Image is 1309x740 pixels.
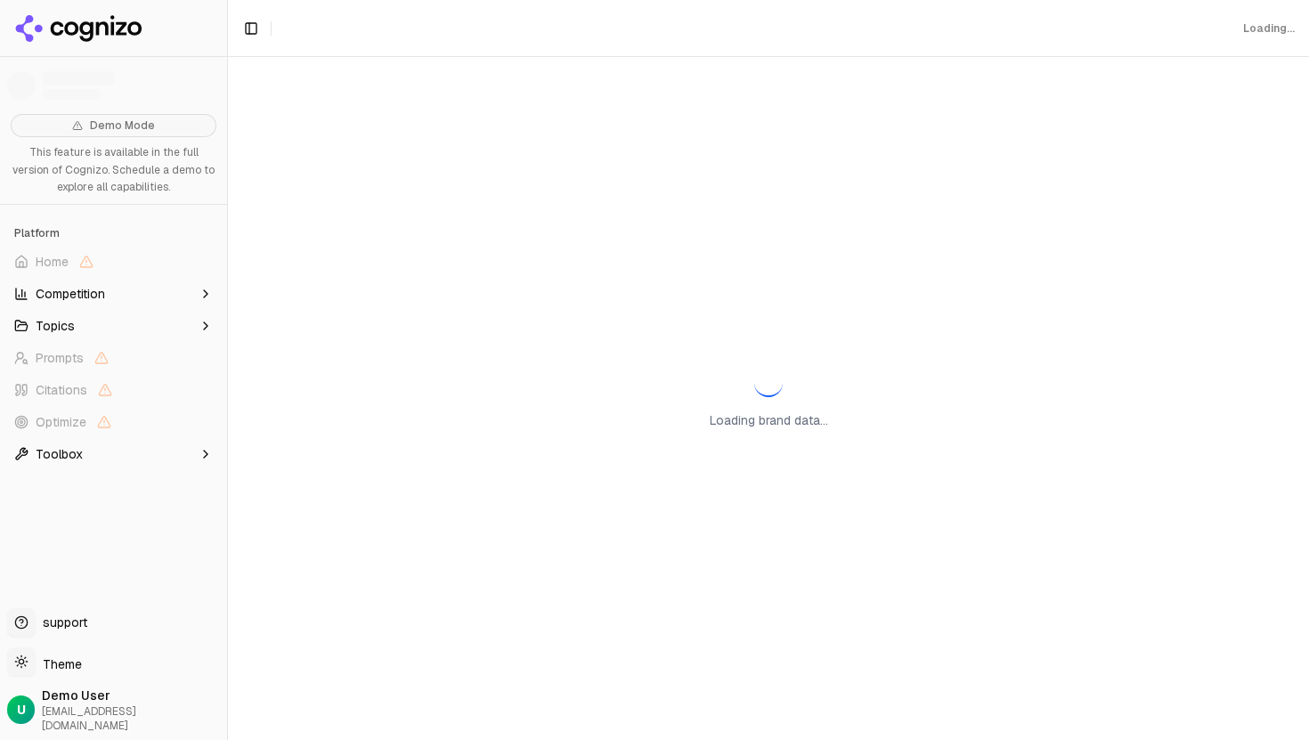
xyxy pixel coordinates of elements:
p: This feature is available in the full version of Cognizo. Schedule a demo to explore all capabili... [11,144,216,197]
button: Topics [7,312,220,340]
span: support [36,614,87,631]
div: Platform [7,219,220,248]
button: Competition [7,280,220,308]
span: Prompts [36,349,84,367]
span: U [17,701,26,719]
span: Demo User [42,687,220,704]
div: Loading... [1243,21,1295,36]
span: Competition [36,285,105,303]
span: Demo Mode [90,118,155,133]
span: Toolbox [36,445,83,463]
button: Toolbox [7,440,220,468]
span: Theme [36,656,82,672]
span: Home [36,253,69,271]
span: [EMAIL_ADDRESS][DOMAIN_NAME] [42,704,220,733]
p: Loading brand data... [710,411,828,429]
span: Optimize [36,413,86,431]
span: Topics [36,317,75,335]
span: Citations [36,381,87,399]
